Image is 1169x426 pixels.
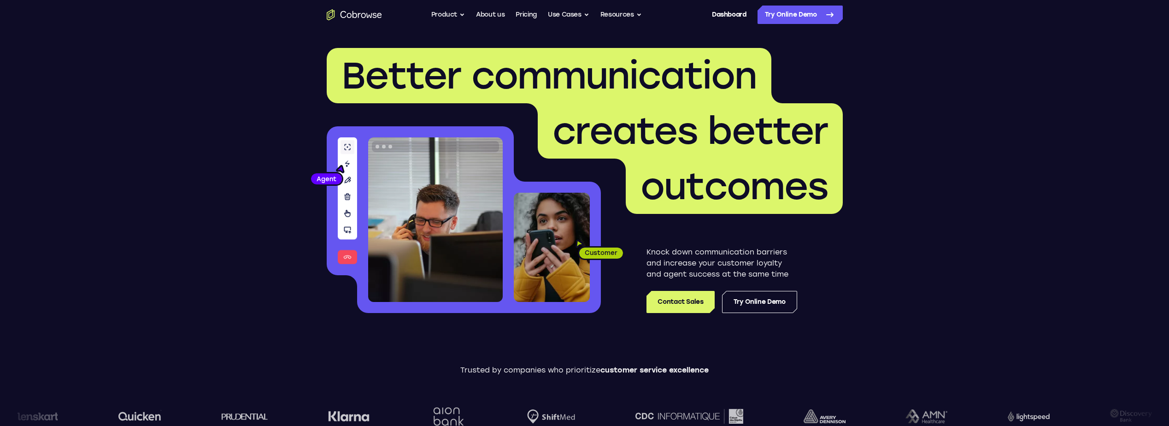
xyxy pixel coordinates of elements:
button: Product [431,6,465,24]
a: Pricing [516,6,537,24]
a: Go to the home page [327,9,382,20]
img: Klarna [328,411,370,422]
img: A customer holding their phone [514,193,590,302]
a: Contact Sales [646,291,714,313]
img: quicken [118,409,161,423]
p: Knock down communication barriers and increase your customer loyalty and agent success at the sam... [646,247,797,280]
a: Try Online Demo [722,291,797,313]
span: customer service excellence [600,366,709,374]
img: prudential [222,413,268,420]
img: Shiftmed [527,409,575,424]
button: Use Cases [548,6,589,24]
a: Try Online Demo [758,6,843,24]
img: Lightspeed [1008,411,1050,421]
span: Better communication [341,53,757,98]
img: AMN Healthcare [905,409,947,424]
button: Resources [600,6,642,24]
span: outcomes [640,164,828,208]
img: A customer support agent talking on the phone [368,137,503,302]
a: About us [476,6,505,24]
img: avery-dennison [804,409,846,423]
a: Dashboard [712,6,746,24]
span: creates better [552,109,828,153]
img: CDC Informatique [635,409,743,423]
